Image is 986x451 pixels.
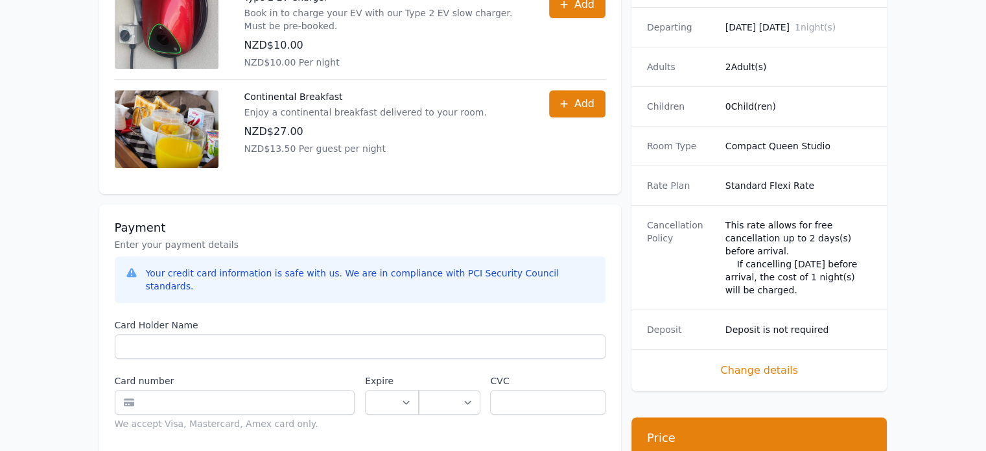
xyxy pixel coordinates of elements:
dd: Compact Queen Studio [725,140,872,152]
p: Enter your payment details [115,238,605,251]
dt: Cancellation Policy [647,219,715,297]
p: Book in to charge your EV with our Type 2 EV slow charger. Must be pre-booked. [244,6,523,32]
div: We accept Visa, Mastercard, Amex card only. [115,417,355,430]
label: Expire [365,374,419,387]
h3: Payment [115,220,605,236]
dt: Room Type [647,140,715,152]
dd: Standard Flexi Rate [725,179,872,192]
dt: Departing [647,21,715,34]
p: Enjoy a continental breakfast delivered to your room. [244,106,487,119]
dd: Deposit is not required [725,323,872,336]
dt: Deposit [647,323,715,336]
label: Card number [115,374,355,387]
h3: Price [647,430,872,446]
p: NZD$10.00 [244,38,523,53]
dt: Rate Plan [647,179,715,192]
label: . [419,374,480,387]
label: CVC [490,374,605,387]
p: NZD$27.00 [244,124,487,140]
p: Continental Breakfast [244,90,487,103]
span: Change details [647,363,872,378]
dt: Adults [647,60,715,73]
dt: Children [647,100,715,113]
dd: [DATE] [DATE] [725,21,872,34]
div: This rate allows for free cancellation up to 2 days(s) before arrival. If cancelling [DATE] befor... [725,219,872,297]
div: Your credit card information is safe with us. We are in compliance with PCI Security Council stan... [146,267,595,293]
button: Add [549,90,605,117]
span: 1 night(s) [795,22,836,32]
img: Continental Breakfast [115,90,218,168]
dd: 2 Adult(s) [725,60,872,73]
p: NZD$13.50 Per guest per night [244,142,487,155]
dd: 0 Child(ren) [725,100,872,113]
p: NZD$10.00 Per night [244,56,523,69]
label: Card Holder Name [115,319,605,332]
span: Add [574,96,594,112]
